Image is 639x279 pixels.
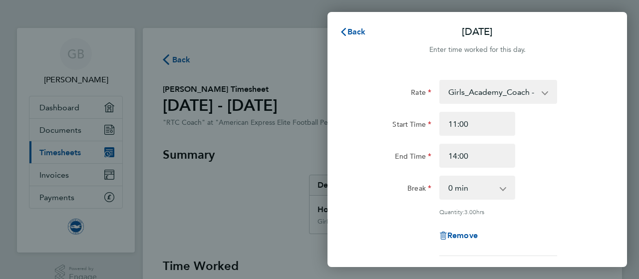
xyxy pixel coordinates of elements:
span: Remove [447,231,478,240]
span: Back [347,27,366,36]
span: 3.00 [464,208,476,216]
label: Break [407,184,431,196]
label: Rate [411,88,431,100]
input: E.g. 08:00 [439,112,515,136]
label: Start Time [392,120,431,132]
button: Back [329,22,376,42]
button: Remove [439,232,478,240]
div: Quantity: hrs [439,208,557,216]
label: End Time [395,152,431,164]
input: E.g. 18:00 [439,144,515,168]
p: [DATE] [462,25,493,39]
div: Enter time worked for this day. [327,44,627,56]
